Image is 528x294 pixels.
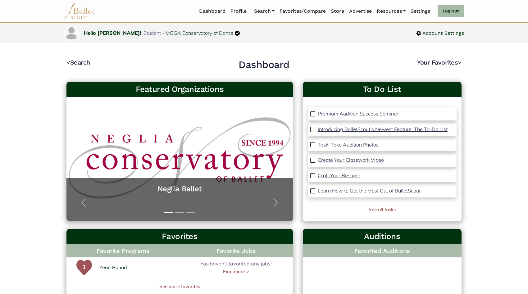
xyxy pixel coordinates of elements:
[228,5,249,18] a: Profile
[66,58,70,66] code: <
[180,244,293,257] h4: Favorite Jobs
[180,260,293,275] div: You haven't favorited any jobs!
[318,126,448,132] p: Introducing BalletScout’s Newest Feature: The To-Do List
[186,209,195,216] button: Slide 3
[458,58,462,66] code: >
[66,283,293,290] a: See more favorites
[166,30,234,36] a: MOGA Conservatory of Dance
[308,231,457,242] h3: Auditions
[374,5,408,18] a: Resources
[252,5,277,18] a: Search
[318,142,379,148] p: Task: Take Audition Photos
[175,209,184,216] button: Slide 2
[71,231,288,242] h3: Favorites
[65,26,78,40] img: profile picture
[318,111,398,117] p: Premium Audition Success Seminar
[318,187,421,195] a: Learn How to Get the Most Out of BalletScout
[76,260,92,275] img: heart-green.svg
[164,209,173,216] button: Slide 1
[197,5,228,18] a: Dashboard
[408,5,433,18] a: Settings
[369,206,396,212] a: See all tasks
[99,264,127,272] a: Year-Round
[417,59,462,66] a: Your Favorites>
[318,157,384,163] p: Create Your Classwork Video
[318,110,398,118] a: Premium Audition Success Seminar
[308,247,457,255] h4: Favorited Auditions
[143,30,161,36] span: Student
[66,244,180,257] h4: Favorite Programs
[318,172,360,180] a: Craft Your Resume
[84,30,141,36] a: Hello [PERSON_NAME]!
[318,125,448,133] a: Introducing BalletScout’s Newest Feature: The To-Do List
[318,156,384,164] a: Create Your Classwork Video
[328,5,347,18] a: Store
[318,188,421,194] p: Learn How to Get the Most Out of BalletScout
[416,29,464,37] a: Account Settings
[66,59,90,66] a: <Search
[308,84,457,95] a: To Do List
[71,84,288,95] h3: Featured Organizations
[162,30,164,36] span: -
[277,5,328,18] a: Favorites/Compare
[438,5,464,17] a: Log Out
[318,172,360,179] p: Craft Your Resume
[421,29,464,37] span: Account Settings
[239,58,289,71] h2: Dashboard
[223,268,249,275] a: Find more >
[76,263,92,278] p: 1
[318,141,379,149] a: Task: Take Audition Photos
[73,184,287,194] a: Neglia Ballet
[347,5,374,18] a: Advertise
